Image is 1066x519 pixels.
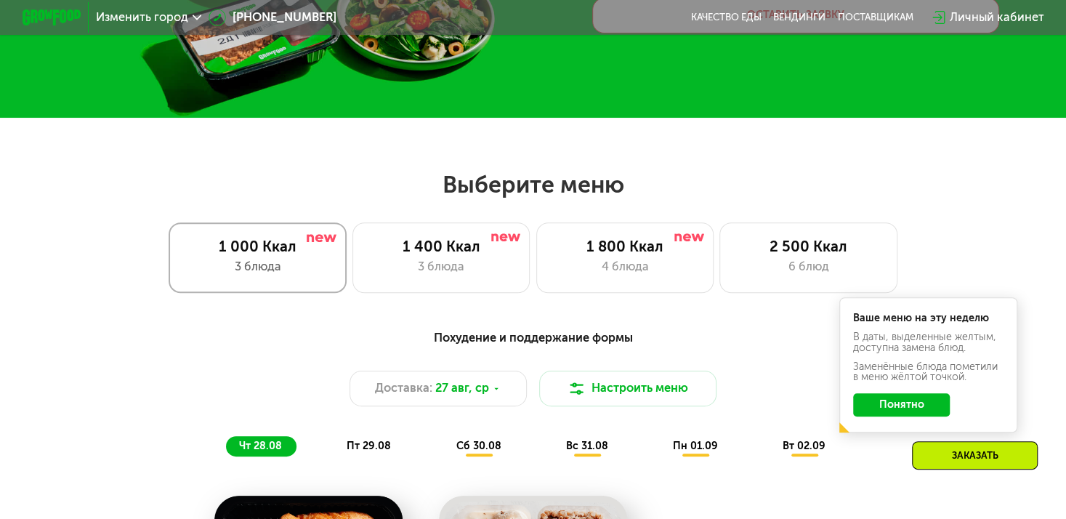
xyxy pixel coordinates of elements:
[566,440,608,452] span: вс 31.08
[853,313,1004,323] div: Ваше меню на эту неделю
[673,440,718,452] span: пн 01.09
[853,393,950,417] button: Понятно
[912,441,1038,470] div: Заказать
[853,362,1004,383] div: Заменённые блюда пометили в меню жёлтой точкой.
[539,371,717,406] button: Настроить меню
[735,238,882,255] div: 2 500 Ккал
[375,379,432,397] span: Доставка:
[552,238,698,255] div: 1 800 Ккал
[94,329,971,347] div: Похудение и поддержание формы
[552,258,698,275] div: 4 блюда
[209,9,336,26] a: [PHONE_NUMBER]
[368,258,514,275] div: 3 блюда
[96,12,188,23] span: Изменить город
[773,12,825,23] a: Вендинги
[456,440,501,452] span: сб 30.08
[185,258,331,275] div: 3 блюда
[185,238,331,255] div: 1 000 Ккал
[949,9,1043,26] div: Личный кабинет
[368,238,514,255] div: 1 400 Ккал
[783,440,825,452] span: вт 02.09
[838,12,913,23] div: поставщикам
[853,332,1004,353] div: В даты, выделенные желтым, доступна замена блюд.
[239,440,282,452] span: чт 28.08
[435,379,489,397] span: 27 авг, ср
[735,258,882,275] div: 6 блюд
[691,12,762,23] a: Качество еды
[347,440,391,452] span: пт 29.08
[47,170,1019,199] h2: Выберите меню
